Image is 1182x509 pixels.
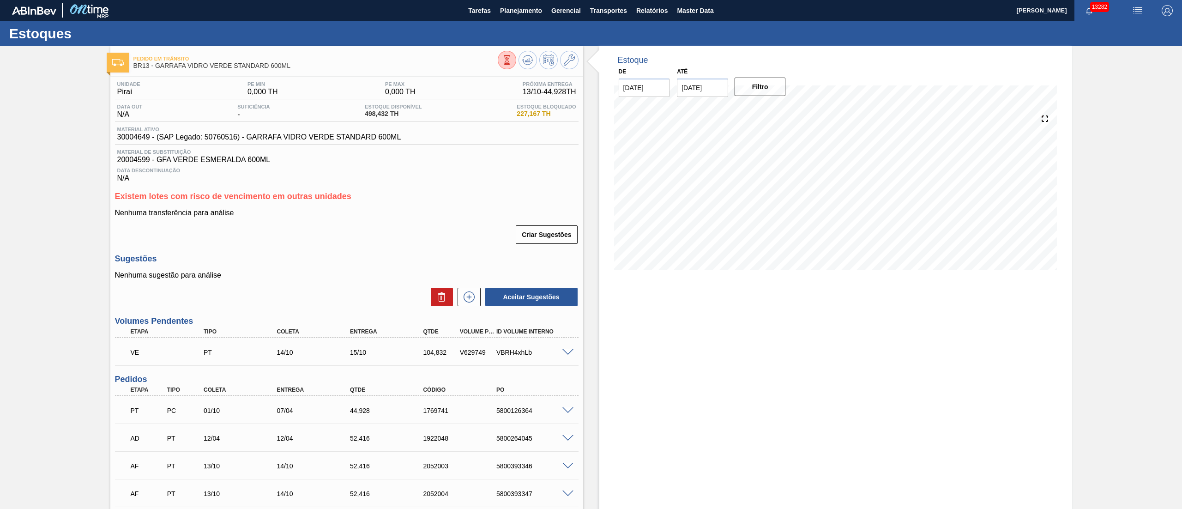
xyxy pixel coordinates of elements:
div: Aguardando Faturamento [128,456,168,476]
div: 1769741 [421,407,504,414]
span: Piraí [117,88,140,96]
span: Próxima Entrega [523,81,576,87]
span: Existem lotes com risco de vencimento em outras unidades [115,192,351,201]
input: dd/mm/yyyy [619,79,670,97]
span: 227,167 TH [517,110,576,117]
button: Aceitar Sugestões [485,288,578,306]
button: Ir ao Master Data / Geral [560,51,579,69]
div: Pedido de Transferência [165,490,205,497]
div: V629749 [458,349,497,356]
div: 2052003 [421,462,504,470]
div: Pedido de Transferência [201,349,285,356]
span: Suficiência [237,104,270,109]
div: N/A [115,104,145,119]
div: Coleta [274,328,358,335]
span: Tarefas [468,5,491,16]
div: 2052004 [421,490,504,497]
span: 13/10 - 44,928 TH [523,88,576,96]
div: 14/10/2025 [274,462,358,470]
div: Etapa [128,387,168,393]
div: Qtde [421,328,460,335]
p: Nenhuma transferência para análise [115,209,579,217]
button: Filtro [735,78,786,96]
span: Data out [117,104,143,109]
div: 104,832 [421,349,460,356]
div: Tipo [201,328,285,335]
div: Entrega [274,387,358,393]
div: Aceitar Sugestões [481,287,579,307]
input: dd/mm/yyyy [677,79,728,97]
div: VBRH4xhLb [494,349,578,356]
div: 15/10/2025 [348,349,431,356]
div: Nova sugestão [453,288,481,306]
p: AF [131,490,166,497]
p: Nenhuma sugestão para análise [115,271,579,279]
div: Aguardando Descarga [128,428,168,448]
p: PT [131,407,166,414]
div: N/A [115,164,579,182]
span: Pedido em Trânsito [133,56,498,61]
button: Atualizar Gráfico [519,51,537,69]
div: PO [494,387,578,393]
div: Tipo [165,387,205,393]
span: BR13 - GARRAFA VIDRO VERDE STANDARD 600ML [133,62,498,69]
div: 13/10/2025 [201,462,285,470]
span: Planejamento [500,5,542,16]
div: Etapa [128,328,212,335]
div: Entrega [348,328,431,335]
div: Código [421,387,504,393]
div: 07/04/2025 [274,407,358,414]
span: Transportes [590,5,627,16]
span: Master Data [677,5,713,16]
div: 5800264045 [494,435,578,442]
div: 13/10/2025 [201,490,285,497]
button: Programar Estoque [539,51,558,69]
div: 52,416 [348,435,431,442]
h3: Pedidos [115,375,579,384]
span: Gerencial [551,5,581,16]
img: Logout [1162,5,1173,16]
p: AF [131,462,166,470]
span: 20004599 - GFA VERDE ESMERALDA 600ML [117,156,576,164]
div: Id Volume Interno [494,328,578,335]
label: De [619,68,627,75]
div: - [235,104,272,119]
div: Pedido em Trânsito [128,400,168,421]
h3: Volumes Pendentes [115,316,579,326]
div: 44,928 [348,407,431,414]
h3: Sugestões [115,254,579,264]
div: Criar Sugestões [517,224,578,245]
span: Relatórios [636,5,668,16]
div: Pedido de Compra [165,407,205,414]
span: Data Descontinuação [117,168,576,173]
span: Material de Substituição [117,149,576,155]
div: 5800126364 [494,407,578,414]
div: 5800393347 [494,490,578,497]
div: 5800393346 [494,462,578,470]
button: Notificações [1074,4,1104,17]
label: Até [677,68,687,75]
p: VE [131,349,210,356]
span: 30004649 - (SAP Legado: 50760516) - GARRAFA VIDRO VERDE STANDARD 600ML [117,133,401,141]
div: Pedido de Transferência [165,462,205,470]
div: Excluir Sugestões [426,288,453,306]
span: PE MAX [385,81,416,87]
span: Material ativo [117,127,401,132]
img: TNhmsLtSVTkK8tSr43FrP2fwEKptu5GPRR3wAAAABJRU5ErkJggg== [12,6,56,15]
div: Estoque [618,55,648,65]
div: 14/10/2025 [274,490,358,497]
h1: Estoques [9,28,173,39]
div: Qtde [348,387,431,393]
img: Ícone [112,59,124,66]
div: 12/04/2025 [274,435,358,442]
p: AD [131,435,166,442]
button: Visão Geral dos Estoques [498,51,516,69]
span: 498,432 TH [365,110,422,117]
span: 0,000 TH [385,88,416,96]
div: Volume Portal [458,328,497,335]
div: 52,416 [348,490,431,497]
div: 12/04/2025 [201,435,285,442]
span: PE MIN [247,81,278,87]
span: Estoque Disponível [365,104,422,109]
div: Coleta [201,387,285,393]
